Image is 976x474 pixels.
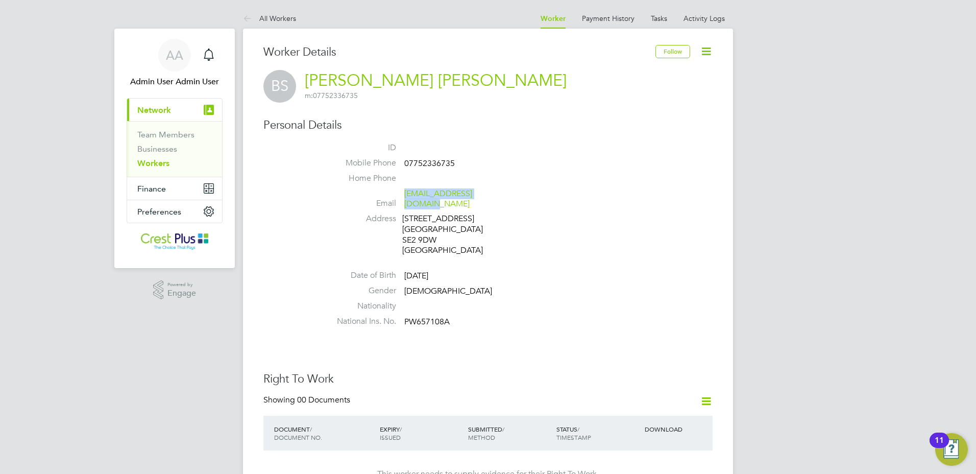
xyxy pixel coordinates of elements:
label: Nationality [325,301,396,312]
a: Tasks [651,14,667,23]
nav: Main navigation [114,29,235,268]
a: Team Members [137,130,194,139]
span: ISSUED [380,433,401,441]
a: Go to home page [127,233,223,250]
a: Powered byEngage [153,280,197,300]
h3: Right To Work [263,372,713,387]
label: ID [325,143,396,153]
span: / [502,425,504,433]
a: [EMAIL_ADDRESS][DOMAIN_NAME] [404,188,472,209]
button: Preferences [127,200,222,223]
span: / [577,425,579,433]
a: [PERSON_NAME] [PERSON_NAME] [305,70,567,90]
span: DOCUMENT NO. [274,433,322,441]
button: Open Resource Center, 11 new notifications [935,433,968,466]
a: Worker [541,14,566,23]
a: Payment History [582,14,635,23]
span: [DEMOGRAPHIC_DATA] [404,286,492,296]
div: SUBMITTED [466,420,554,446]
button: Finance [127,177,222,200]
div: DOWNLOAD [642,420,713,438]
a: Businesses [137,144,177,154]
div: Network [127,121,222,177]
h3: Worker Details [263,45,655,60]
label: Gender [325,286,396,296]
label: Mobile Phone [325,158,396,169]
div: 11 [935,440,944,454]
a: AAAdmin User Admin User [127,39,223,88]
span: m: [305,91,313,100]
span: / [310,425,312,433]
div: STATUS [554,420,642,446]
span: Network [137,105,171,115]
div: DOCUMENT [272,420,377,446]
span: Preferences [137,207,181,217]
span: 07752336735 [305,91,358,100]
div: EXPIRY [377,420,466,446]
label: Email [325,198,396,209]
label: National Ins. No. [325,316,396,327]
span: BS [263,70,296,103]
span: / [400,425,402,433]
a: Workers [137,158,169,168]
a: All Workers [243,14,296,23]
span: Admin User Admin User [127,76,223,88]
span: Finance [137,184,166,194]
span: AA [166,49,183,62]
span: Engage [167,289,196,298]
div: [STREET_ADDRESS] [GEOGRAPHIC_DATA] SE2 9DW [GEOGRAPHIC_DATA] [402,214,499,256]
button: Network [127,99,222,121]
label: Address [325,214,396,224]
span: METHOD [468,433,495,441]
a: Activity Logs [684,14,725,23]
button: Follow [655,45,690,58]
span: 00 Documents [297,395,350,405]
span: Powered by [167,280,196,289]
span: PW657108A [404,317,450,327]
span: [DATE] [404,271,428,281]
span: TIMESTAMP [556,433,591,441]
label: Home Phone [325,173,396,184]
label: Date of Birth [325,270,396,281]
span: 07752336735 [404,158,455,169]
div: Showing [263,395,352,406]
h3: Personal Details [263,118,713,133]
img: crestplusoperations-logo-retina.png [141,233,209,250]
